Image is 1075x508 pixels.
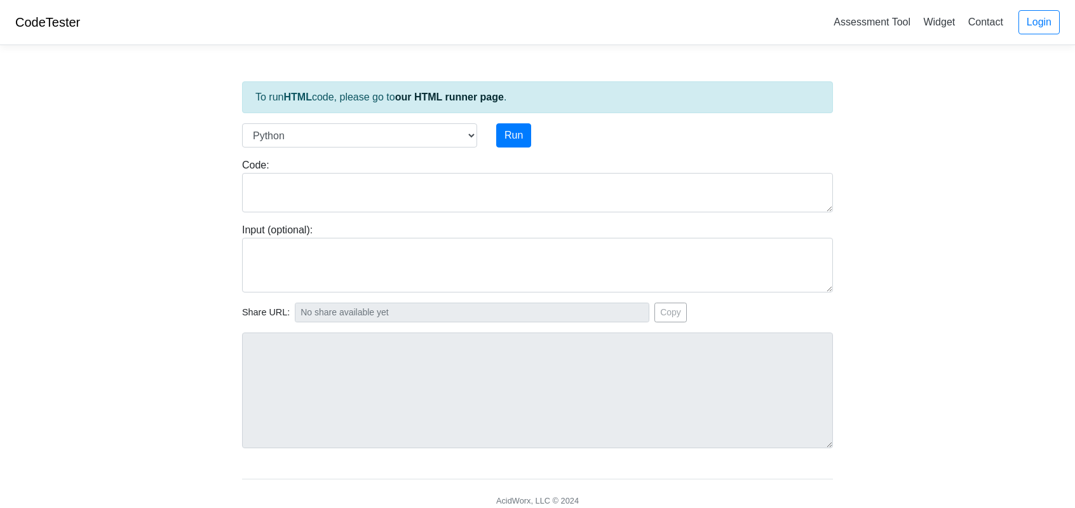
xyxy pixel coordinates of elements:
[233,223,842,292] div: Input (optional):
[283,92,311,102] strong: HTML
[233,158,842,212] div: Code:
[15,15,80,29] a: CodeTester
[1018,10,1060,34] a: Login
[828,11,916,32] a: Assessment Tool
[242,81,833,113] div: To run code, please go to .
[654,303,687,322] button: Copy
[963,11,1008,32] a: Contact
[395,92,504,102] a: our HTML runner page
[242,306,290,320] span: Share URL:
[496,495,579,507] div: AcidWorx, LLC © 2024
[918,11,960,32] a: Widget
[496,123,531,148] button: Run
[295,303,649,322] input: No share available yet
